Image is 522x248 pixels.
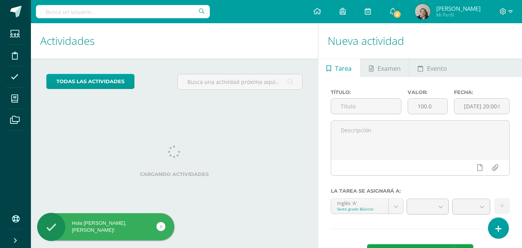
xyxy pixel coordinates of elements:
[409,58,455,77] a: Evento
[328,23,513,58] h1: Nueva actividad
[331,99,401,114] input: Título
[408,89,448,95] label: Valor:
[393,10,401,19] span: 2
[415,4,430,19] img: 4244ecfc47b4b620a2f8602b2e1965e1.png
[335,59,352,78] span: Tarea
[427,59,447,78] span: Evento
[454,89,510,95] label: Fecha:
[40,23,309,58] h1: Actividades
[178,74,302,89] input: Busca una actividad próxima aquí...
[318,58,360,77] a: Tarea
[46,74,134,89] a: todas las Actividades
[331,188,510,194] label: La tarea se asignará a:
[337,206,383,212] div: Sexto grado Básicos
[436,12,481,18] span: Mi Perfil
[436,5,481,12] span: [PERSON_NAME]
[36,5,210,18] input: Busca un usuario...
[331,89,402,95] label: Título:
[408,99,447,114] input: Puntos máximos
[360,58,409,77] a: Examen
[454,99,509,114] input: Fecha de entrega
[337,199,383,206] div: Inglés 'A'
[377,59,401,78] span: Examen
[46,171,303,177] label: Cargando actividades
[331,199,403,214] a: Inglés 'A'Sexto grado Básicos
[37,220,174,234] div: Hola [PERSON_NAME], [PERSON_NAME]!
